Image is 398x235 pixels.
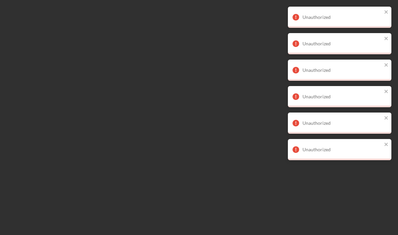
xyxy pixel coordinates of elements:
[302,94,382,99] div: Unauthorized
[302,68,382,73] div: Unauthorized
[384,62,389,69] button: close
[384,89,389,95] button: close
[384,142,389,148] button: close
[302,15,382,20] div: Unauthorized
[302,120,382,126] div: Unauthorized
[302,41,382,46] div: Unauthorized
[384,36,389,42] button: close
[384,9,389,16] button: close
[302,147,382,152] div: Unauthorized
[384,115,389,121] button: close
